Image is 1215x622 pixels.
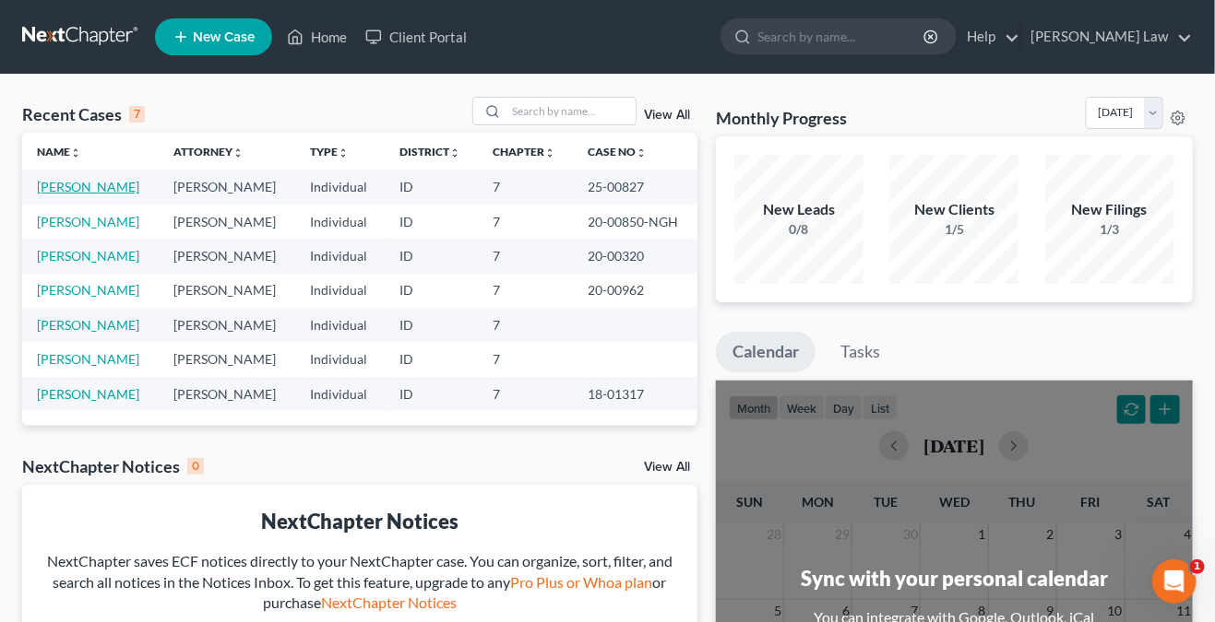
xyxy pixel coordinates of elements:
td: 18-01317 [574,377,697,411]
i: unfold_more [637,147,648,158]
td: [PERSON_NAME] [159,308,295,342]
span: New Case [193,30,255,44]
a: [PERSON_NAME] [37,351,139,367]
i: unfold_more [449,147,460,158]
td: 20-00850-NGH [574,205,697,239]
a: NextChapter Notices [321,593,457,611]
div: Sync with your personal calendar [801,564,1108,593]
h3: Monthly Progress [716,107,847,129]
div: NextChapter Notices [22,455,204,477]
div: New Filings [1045,199,1174,220]
div: 0 [187,458,204,475]
a: [PERSON_NAME] [37,386,139,402]
td: ID [385,239,478,273]
div: New Clients [889,199,1018,220]
a: Home [278,20,356,53]
div: NextChapter saves ECF notices directly to your NextChapter case. You can organize, sort, filter, ... [37,551,683,615]
a: Chapterunfold_more [493,145,555,158]
td: Individual [295,239,385,273]
td: Individual [295,205,385,239]
div: New Leads [734,199,864,220]
a: Case Nounfold_more [589,145,648,158]
a: View All [644,461,690,474]
div: Recent Cases [22,103,145,125]
a: Pro Plus or Whoa plan [510,573,652,591]
td: [PERSON_NAME] [159,342,295,376]
a: Nameunfold_more [37,145,81,158]
input: Search by name... [506,98,636,124]
div: 1/5 [889,220,1018,239]
a: Tasks [824,332,897,372]
td: 7 [478,377,573,411]
td: Individual [295,274,385,308]
a: Help [958,20,1019,53]
td: 25-00827 [574,170,697,204]
a: [PERSON_NAME] Law [1021,20,1192,53]
a: Attorneyunfold_more [173,145,244,158]
div: 7 [129,106,145,123]
a: [PERSON_NAME] [37,248,139,264]
td: Individual [295,170,385,204]
div: 0/8 [734,220,864,239]
td: 7 [478,170,573,204]
td: 20-00320 [574,239,697,273]
td: [PERSON_NAME] [159,205,295,239]
a: Districtunfold_more [399,145,460,158]
td: Individual [295,308,385,342]
input: Search by name... [757,19,926,53]
td: ID [385,308,478,342]
td: [PERSON_NAME] [159,239,295,273]
a: [PERSON_NAME] [37,179,139,194]
td: [PERSON_NAME] [159,170,295,204]
td: ID [385,342,478,376]
i: unfold_more [338,147,349,158]
a: [PERSON_NAME] [37,214,139,229]
td: 20-00962 [574,274,697,308]
td: 7 [478,205,573,239]
td: 7 [478,342,573,376]
td: 7 [478,239,573,273]
a: [PERSON_NAME] [37,317,139,333]
a: Client Portal [356,20,476,53]
td: ID [385,377,478,411]
i: unfold_more [70,147,81,158]
td: [PERSON_NAME] [159,377,295,411]
td: 7 [478,274,573,308]
span: 1 [1190,559,1205,574]
td: ID [385,170,478,204]
iframe: Intercom live chat [1152,559,1197,604]
td: 7 [478,308,573,342]
i: unfold_more [544,147,555,158]
a: Calendar [716,332,816,372]
td: [PERSON_NAME] [159,274,295,308]
a: View All [644,109,690,122]
div: NextChapter Notices [37,507,683,535]
td: ID [385,274,478,308]
td: ID [385,205,478,239]
div: 1/3 [1045,220,1174,239]
td: Individual [295,342,385,376]
a: Typeunfold_more [310,145,349,158]
a: [PERSON_NAME] [37,282,139,298]
td: Individual [295,377,385,411]
i: unfold_more [232,147,244,158]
